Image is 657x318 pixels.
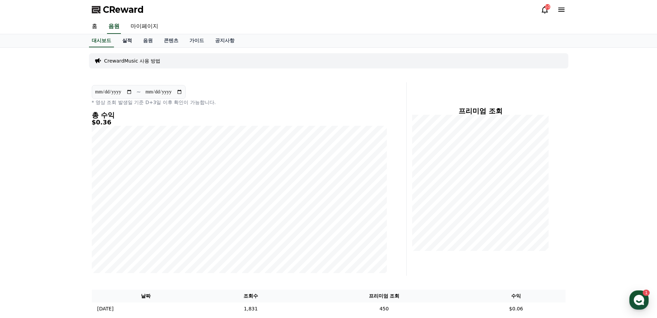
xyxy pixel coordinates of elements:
[97,305,114,312] p: [DATE]
[89,34,114,47] a: 대시보드
[107,19,121,34] a: 음원
[92,4,144,15] a: CReward
[92,111,387,119] h4: 총 수익
[104,57,161,64] a: CrewardMusic 사용 방법
[412,107,549,115] h4: 프리미엄 조회
[92,99,387,106] p: * 영상 조회 발생일 기준 D+3일 이후 확인이 가능합니다.
[301,302,467,315] td: 450
[137,34,158,47] a: 음원
[200,302,301,315] td: 1,831
[158,34,184,47] a: 콘텐츠
[545,4,550,10] div: 10
[22,230,26,235] span: 홈
[107,230,115,235] span: 설정
[86,19,103,34] a: 홈
[103,4,144,15] span: CReward
[2,219,46,236] a: 홈
[92,119,387,126] h5: $0.36
[184,34,210,47] a: 가이드
[70,219,73,224] span: 1
[89,219,133,236] a: 설정
[125,19,164,34] a: 마이페이지
[117,34,137,47] a: 실적
[541,6,549,14] a: 10
[63,230,72,235] span: 대화
[467,302,566,315] td: $0.06
[136,88,141,96] p: ~
[92,290,200,302] th: 날짜
[46,219,89,236] a: 1대화
[467,290,566,302] th: 수익
[200,290,301,302] th: 조회수
[210,34,240,47] a: 공지사항
[301,290,467,302] th: 프리미엄 조회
